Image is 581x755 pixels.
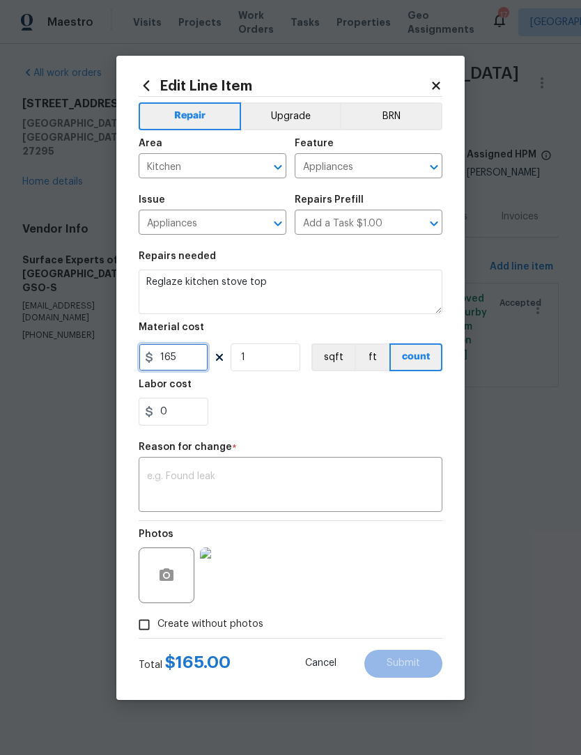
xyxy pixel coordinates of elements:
[311,343,355,371] button: sqft
[424,157,444,177] button: Open
[295,139,334,148] h5: Feature
[139,380,192,389] h5: Labor cost
[139,195,165,205] h5: Issue
[389,343,442,371] button: count
[364,650,442,678] button: Submit
[340,102,442,130] button: BRN
[139,322,204,332] h5: Material cost
[241,102,341,130] button: Upgrade
[165,654,231,671] span: $ 165.00
[139,251,216,261] h5: Repairs needed
[139,270,442,314] textarea: Reglaze kitchen stove top
[139,139,162,148] h5: Area
[387,658,420,669] span: Submit
[295,195,364,205] h5: Repairs Prefill
[268,214,288,233] button: Open
[355,343,389,371] button: ft
[424,214,444,233] button: Open
[268,157,288,177] button: Open
[139,655,231,672] div: Total
[139,529,173,539] h5: Photos
[283,650,359,678] button: Cancel
[139,442,232,452] h5: Reason for change
[157,617,263,632] span: Create without photos
[139,102,241,130] button: Repair
[305,658,336,669] span: Cancel
[139,78,430,93] h2: Edit Line Item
